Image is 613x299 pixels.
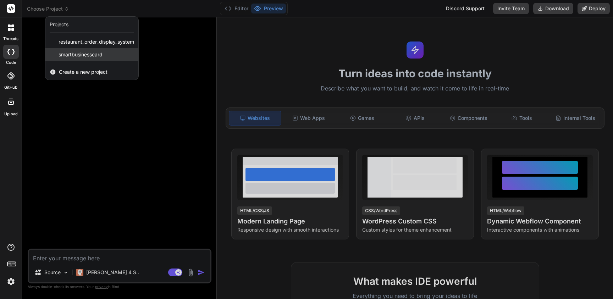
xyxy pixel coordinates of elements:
[5,276,17,288] img: settings
[59,68,107,76] span: Create a new project
[59,51,103,58] span: smartbusinesscard
[3,36,18,42] label: threads
[6,60,16,66] label: code
[4,84,17,90] label: GitHub
[4,111,18,117] label: Upload
[59,38,134,45] span: restaurant_order_display_system
[50,21,68,28] div: Projects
